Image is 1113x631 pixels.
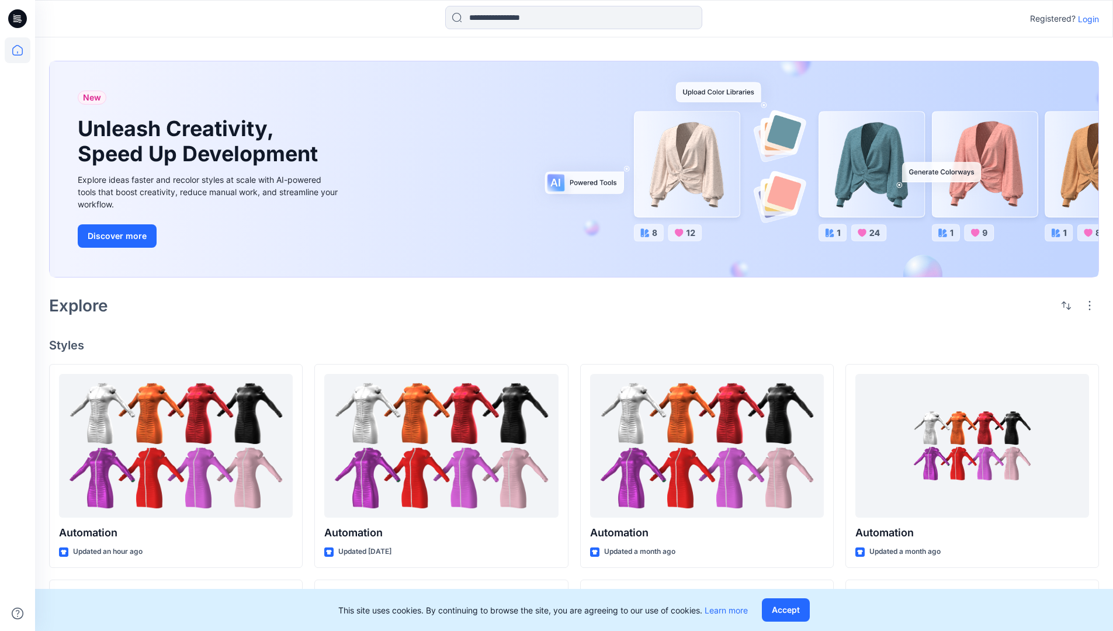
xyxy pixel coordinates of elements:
[1078,13,1099,25] p: Login
[59,525,293,541] p: Automation
[49,338,1099,352] h4: Styles
[338,546,391,558] p: Updated [DATE]
[78,224,157,248] button: Discover more
[604,546,675,558] p: Updated a month ago
[762,598,810,622] button: Accept
[49,296,108,315] h2: Explore
[590,374,824,518] a: Automation
[855,525,1089,541] p: Automation
[590,525,824,541] p: Automation
[83,91,101,105] span: New
[324,374,558,518] a: Automation
[705,605,748,615] a: Learn more
[78,116,323,167] h1: Unleash Creativity, Speed Up Development
[59,374,293,518] a: Automation
[338,604,748,616] p: This site uses cookies. By continuing to browse the site, you are agreeing to our use of cookies.
[869,546,941,558] p: Updated a month ago
[324,525,558,541] p: Automation
[1030,12,1076,26] p: Registered?
[78,224,341,248] a: Discover more
[78,174,341,210] div: Explore ideas faster and recolor styles at scale with AI-powered tools that boost creativity, red...
[73,546,143,558] p: Updated an hour ago
[855,374,1089,518] a: Automation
